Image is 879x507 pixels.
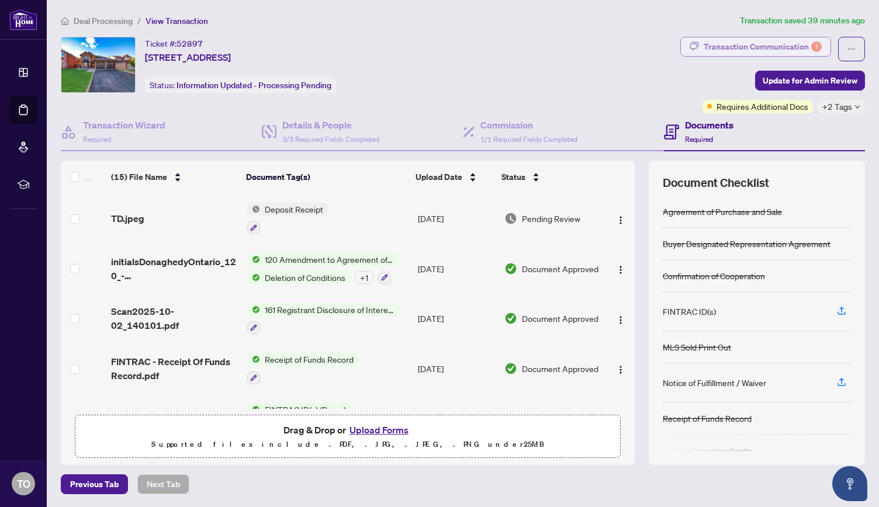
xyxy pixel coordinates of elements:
span: Required [685,135,713,144]
p: Supported files include .PDF, .JPG, .JPEG, .PNG under 25 MB [82,437,613,452]
button: Next Tab [137,474,189,494]
span: initialsDonaghedyOntario_120_-_Amendment_to_Agreement_of_Purchase_and_Sale_1_1.pdf [111,255,238,283]
div: Agreement of Purchase and Sale [663,205,782,218]
img: Status Icon [247,403,260,416]
span: Update for Admin Review [763,71,857,90]
h4: Commission [480,118,577,132]
span: Requires Additional Docs [717,100,808,113]
img: Status Icon [247,253,260,266]
span: 161 Registrant Disclosure of Interest - Disposition ofProperty [260,303,399,316]
span: TO [17,475,30,492]
button: Open asap [832,466,867,501]
button: Transaction Communication1 [680,37,831,57]
img: Status Icon [247,271,260,284]
span: Pending Review [522,212,580,225]
span: Drag & Drop or [283,422,412,437]
span: 52897 [177,39,203,49]
img: Document Status [504,362,517,375]
span: TD.jpeg [111,211,144,225]
button: Previous Tab [61,474,128,494]
span: Deletion of Conditions [260,271,350,284]
img: Logo [616,216,625,225]
span: Document Approved [522,362,598,375]
div: Notice of Fulfillment / Waiver [663,376,766,389]
th: (15) File Name [106,161,242,193]
li: / [137,14,141,27]
img: IMG-W12331813_1.jpg [61,37,135,92]
span: Upload Date [416,171,462,183]
button: Logo [611,309,630,328]
button: Status IconReceipt of Funds Record [247,353,358,384]
button: Logo [611,209,630,228]
img: Status Icon [247,353,260,366]
span: ellipsis [847,45,856,53]
img: Logo [616,265,625,275]
button: Logo [611,359,630,378]
div: Receipt of Funds Record [663,412,752,425]
span: 1/1 Required Fields Completed [480,135,577,144]
span: Previous Tab [70,475,119,494]
span: Deposit Receipt [260,203,328,216]
img: Document Status [504,212,517,225]
div: Transaction Communication [704,37,822,56]
span: 120 Amendment to Agreement of Purchase and Sale [260,253,399,266]
th: Document Tag(s) [241,161,411,193]
span: Scan2025-10-02_140101.pdf [111,304,238,332]
button: Logo [611,259,630,278]
span: Required [83,135,111,144]
span: (15) File Name [111,171,167,183]
div: Confirmation of Cooperation [663,269,765,282]
img: Logo [616,315,625,325]
span: LynnFINTRAC - Individual Identification Information Record.pdf [111,405,238,433]
span: 3/3 Required Fields Completed [282,135,379,144]
button: Status IconFINTRAC ID(s) (Buyer) [247,403,351,435]
button: Status Icon161 Registrant Disclosure of Interest - Disposition ofProperty [247,303,399,335]
span: FINTRAC ID(s) (Buyer) [260,403,351,416]
div: Buyer Designated Representation Agreement [663,237,830,250]
div: MLS Sold Print Out [663,341,731,353]
td: [DATE] [413,294,500,344]
span: down [854,104,860,110]
button: Status Icon120 Amendment to Agreement of Purchase and SaleStatus IconDeletion of Conditions+1 [247,253,399,284]
span: Status [501,171,525,183]
span: Document Checklist [663,175,769,191]
span: Deal Processing [74,16,133,26]
th: Status [497,161,601,193]
div: 1 [811,41,822,52]
span: Document Approved [522,312,598,325]
span: +2 Tags [822,100,852,113]
span: Document Approved [522,262,598,275]
img: logo [9,9,37,30]
span: Drag & Drop orUpload FormsSupported files include .PDF, .JPG, .JPEG, .PNG under25MB [75,415,620,459]
td: [DATE] [413,394,500,444]
img: Status Icon [247,303,260,316]
span: Information Updated - Processing Pending [177,80,331,91]
span: Receipt of Funds Record [260,353,358,366]
h4: Documents [685,118,733,132]
div: Status: [145,77,336,93]
span: View Transaction [146,16,208,26]
button: Update for Admin Review [755,71,865,91]
td: [DATE] [413,193,500,244]
td: [DATE] [413,244,500,294]
button: Status IconDeposit Receipt [247,203,328,234]
img: Logo [616,365,625,374]
span: [STREET_ADDRESS] [145,50,231,64]
h4: Details & People [282,118,379,132]
div: Ticket #: [145,37,203,50]
div: + 1 [355,271,373,284]
img: Document Status [504,312,517,325]
article: Transaction saved 39 minutes ago [740,14,865,27]
td: [DATE] [413,343,500,394]
span: FINTRAC - Receipt Of Funds Record.pdf [111,355,238,383]
h4: Transaction Wizard [83,118,165,132]
img: Status Icon [247,203,260,216]
img: Document Status [504,262,517,275]
th: Upload Date [411,161,497,193]
button: Upload Forms [346,422,412,437]
span: home [61,17,69,25]
div: FINTRAC ID(s) [663,305,716,318]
